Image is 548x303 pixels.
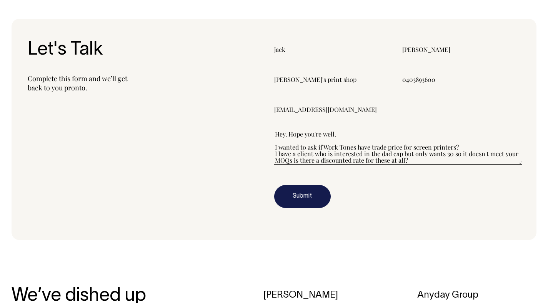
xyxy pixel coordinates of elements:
button: Submit [274,185,331,208]
p: Complete this form and we’ll get back to you pronto. [28,74,274,92]
input: Last name (required) [402,40,520,59]
h3: Let's Talk [28,40,274,60]
input: Phone (required) [402,70,520,89]
input: Business name [274,70,392,89]
input: First name (required) [274,40,392,59]
input: Email (required) [274,100,521,119]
